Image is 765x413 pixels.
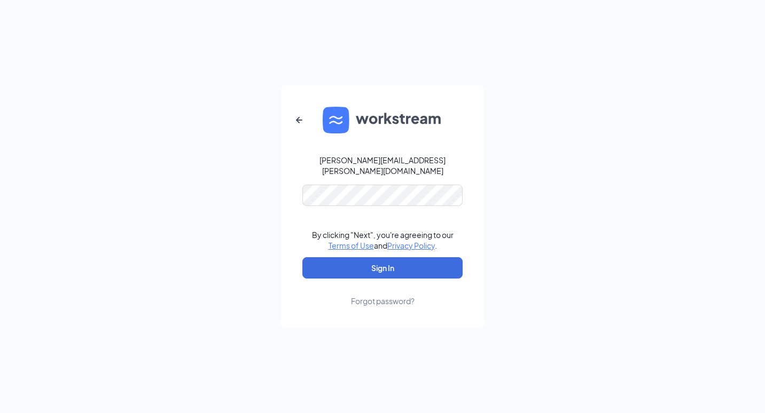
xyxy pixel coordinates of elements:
[286,107,312,133] button: ArrowLeftNew
[351,279,415,306] a: Forgot password?
[351,296,415,306] div: Forgot password?
[302,155,463,176] div: [PERSON_NAME][EMAIL_ADDRESS][PERSON_NAME][DOMAIN_NAME]
[302,257,463,279] button: Sign In
[329,241,374,250] a: Terms of Use
[323,107,442,133] img: WS logo and Workstream text
[387,241,435,250] a: Privacy Policy
[312,229,454,251] div: By clicking "Next", you're agreeing to our and .
[293,114,306,126] svg: ArrowLeftNew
